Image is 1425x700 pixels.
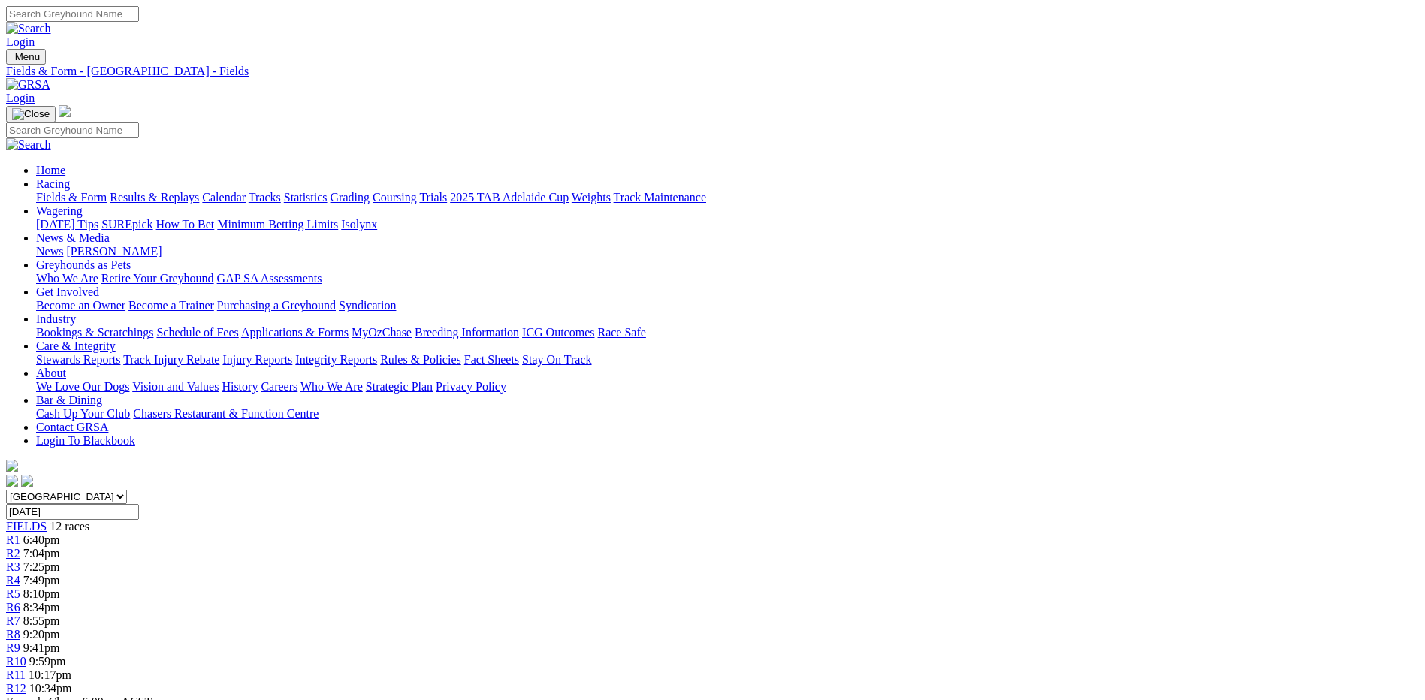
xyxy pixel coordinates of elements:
[36,299,125,312] a: Become an Owner
[331,191,370,204] a: Grading
[21,475,33,487] img: twitter.svg
[23,547,60,560] span: 7:04pm
[6,641,20,654] a: R9
[23,614,60,627] span: 8:55pm
[6,6,139,22] input: Search
[128,299,214,312] a: Become a Trainer
[572,191,611,204] a: Weights
[450,191,569,204] a: 2025 TAB Adelaide Cup
[6,655,26,668] a: R10
[36,218,1419,231] div: Wagering
[341,218,377,231] a: Isolynx
[156,218,215,231] a: How To Bet
[6,65,1419,78] a: Fields & Form - [GEOGRAPHIC_DATA] - Fields
[132,380,219,393] a: Vision and Values
[339,299,396,312] a: Syndication
[36,394,102,406] a: Bar & Dining
[23,574,60,587] span: 7:49pm
[36,272,98,285] a: Who We Are
[23,601,60,614] span: 8:34pm
[36,231,110,244] a: News & Media
[123,353,219,366] a: Track Injury Rebate
[133,407,319,420] a: Chasers Restaurant & Function Centre
[6,22,51,35] img: Search
[6,682,26,695] a: R12
[522,326,594,339] a: ICG Outcomes
[23,587,60,600] span: 8:10pm
[6,122,139,138] input: Search
[36,285,99,298] a: Get Involved
[36,367,66,379] a: About
[36,312,76,325] a: Industry
[59,105,71,117] img: logo-grsa-white.png
[222,380,258,393] a: History
[6,520,47,533] span: FIELDS
[50,520,89,533] span: 12 races
[6,587,20,600] a: R5
[110,191,199,204] a: Results & Replays
[101,272,214,285] a: Retire Your Greyhound
[6,601,20,614] a: R6
[36,191,1419,204] div: Racing
[300,380,363,393] a: Who We Are
[6,560,20,573] a: R3
[36,258,131,271] a: Greyhounds as Pets
[29,682,72,695] span: 10:34pm
[23,628,60,641] span: 9:20pm
[222,353,292,366] a: Injury Reports
[29,655,66,668] span: 9:59pm
[464,353,519,366] a: Fact Sheets
[6,614,20,627] a: R7
[36,380,1419,394] div: About
[6,628,20,641] a: R8
[36,339,116,352] a: Care & Integrity
[36,177,70,190] a: Racing
[419,191,447,204] a: Trials
[36,353,120,366] a: Stewards Reports
[36,407,1419,421] div: Bar & Dining
[36,191,107,204] a: Fields & Form
[36,164,65,177] a: Home
[241,326,349,339] a: Applications & Forms
[36,218,98,231] a: [DATE] Tips
[380,353,461,366] a: Rules & Policies
[36,326,153,339] a: Bookings & Scratchings
[261,380,297,393] a: Careers
[6,668,26,681] a: R11
[415,326,519,339] a: Breeding Information
[36,380,129,393] a: We Love Our Dogs
[6,460,18,472] img: logo-grsa-white.png
[597,326,645,339] a: Race Safe
[6,547,20,560] a: R2
[6,533,20,546] span: R1
[202,191,246,204] a: Calendar
[23,560,60,573] span: 7:25pm
[284,191,328,204] a: Statistics
[36,204,83,217] a: Wagering
[217,218,338,231] a: Minimum Betting Limits
[614,191,706,204] a: Track Maintenance
[6,475,18,487] img: facebook.svg
[156,326,238,339] a: Schedule of Fees
[6,78,50,92] img: GRSA
[36,407,130,420] a: Cash Up Your Club
[6,106,56,122] button: Toggle navigation
[36,326,1419,339] div: Industry
[436,380,506,393] a: Privacy Policy
[23,533,60,546] span: 6:40pm
[373,191,417,204] a: Coursing
[29,668,71,681] span: 10:17pm
[6,92,35,104] a: Login
[101,218,152,231] a: SUREpick
[6,574,20,587] a: R4
[217,299,336,312] a: Purchasing a Greyhound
